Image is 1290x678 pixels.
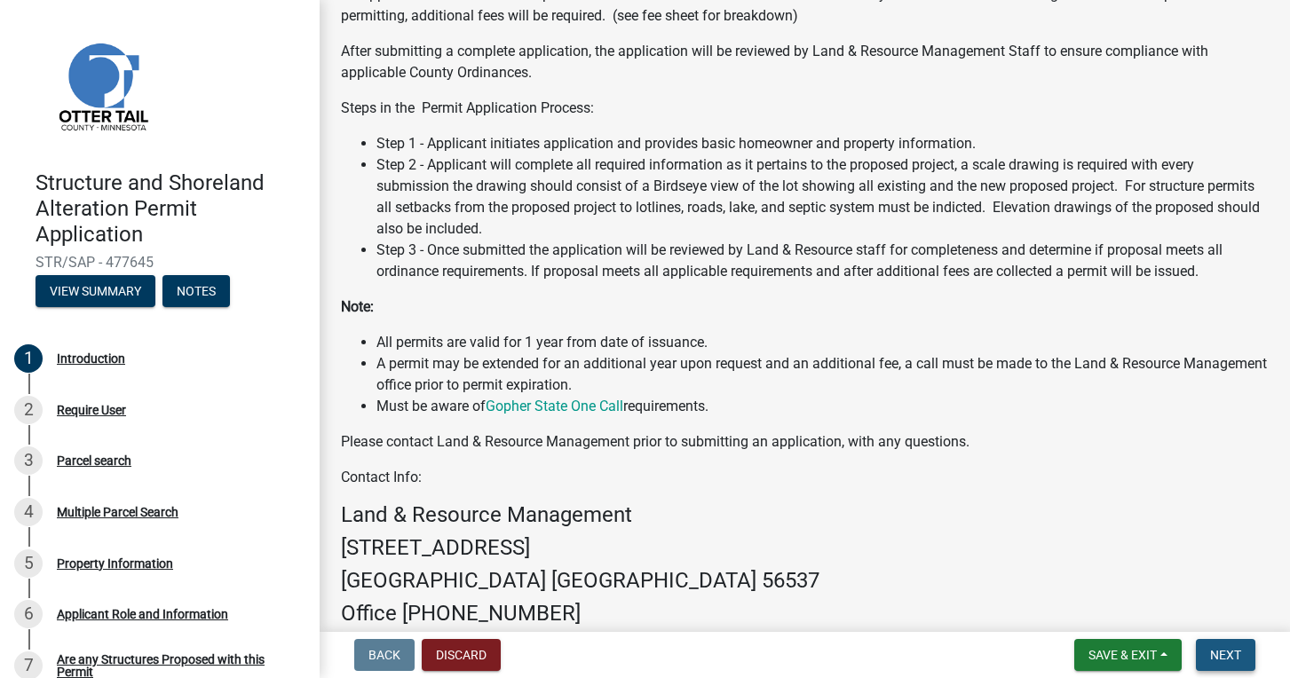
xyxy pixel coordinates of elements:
[57,506,178,518] div: Multiple Parcel Search
[341,467,1269,488] p: Contact Info:
[36,19,169,152] img: Otter Tail County, Minnesota
[57,653,291,678] div: Are any Structures Proposed with this Permit
[1088,648,1157,662] span: Save & Exit
[57,404,126,416] div: Require User
[36,275,155,307] button: View Summary
[341,535,1269,561] h4: [STREET_ADDRESS]
[341,98,1269,119] p: Steps in the Permit Application Process:
[162,275,230,307] button: Notes
[341,502,1269,528] h4: Land & Resource Management
[376,133,1269,154] li: Step 1 - Applicant initiates application and provides basic homeowner and property information.
[36,254,284,271] span: STR/SAP - 477645
[1196,639,1255,671] button: Next
[57,454,131,467] div: Parcel search
[341,41,1269,83] p: After submitting a complete application, the application will be reviewed by Land & Resource Mana...
[341,431,1269,453] p: Please contact Land & Resource Management prior to submitting an application, with any questions.
[341,601,1269,627] h4: Office [PHONE_NUMBER]
[14,396,43,424] div: 2
[376,154,1269,240] li: Step 2 - Applicant will complete all required information as it pertains to the proposed project,...
[486,398,623,414] a: Gopher State One Call
[376,353,1269,396] li: A permit may be extended for an additional year upon request and an additional fee, a call must b...
[36,286,155,300] wm-modal-confirm: Summary
[376,396,1269,417] li: Must be aware of requirements.
[57,352,125,365] div: Introduction
[1210,648,1241,662] span: Next
[368,648,400,662] span: Back
[14,498,43,526] div: 4
[57,608,228,620] div: Applicant Role and Information
[341,298,374,315] strong: Note:
[14,549,43,578] div: 5
[1074,639,1182,671] button: Save & Exit
[14,446,43,475] div: 3
[57,557,173,570] div: Property Information
[376,240,1269,282] li: Step 3 - Once submitted the application will be reviewed by Land & Resource staff for completenes...
[354,639,415,671] button: Back
[14,600,43,628] div: 6
[162,286,230,300] wm-modal-confirm: Notes
[341,568,1269,594] h4: [GEOGRAPHIC_DATA] [GEOGRAPHIC_DATA] 56537
[36,170,305,247] h4: Structure and Shoreland Alteration Permit Application
[422,639,501,671] button: Discard
[14,344,43,373] div: 1
[376,332,1269,353] li: All permits are valid for 1 year from date of issuance.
